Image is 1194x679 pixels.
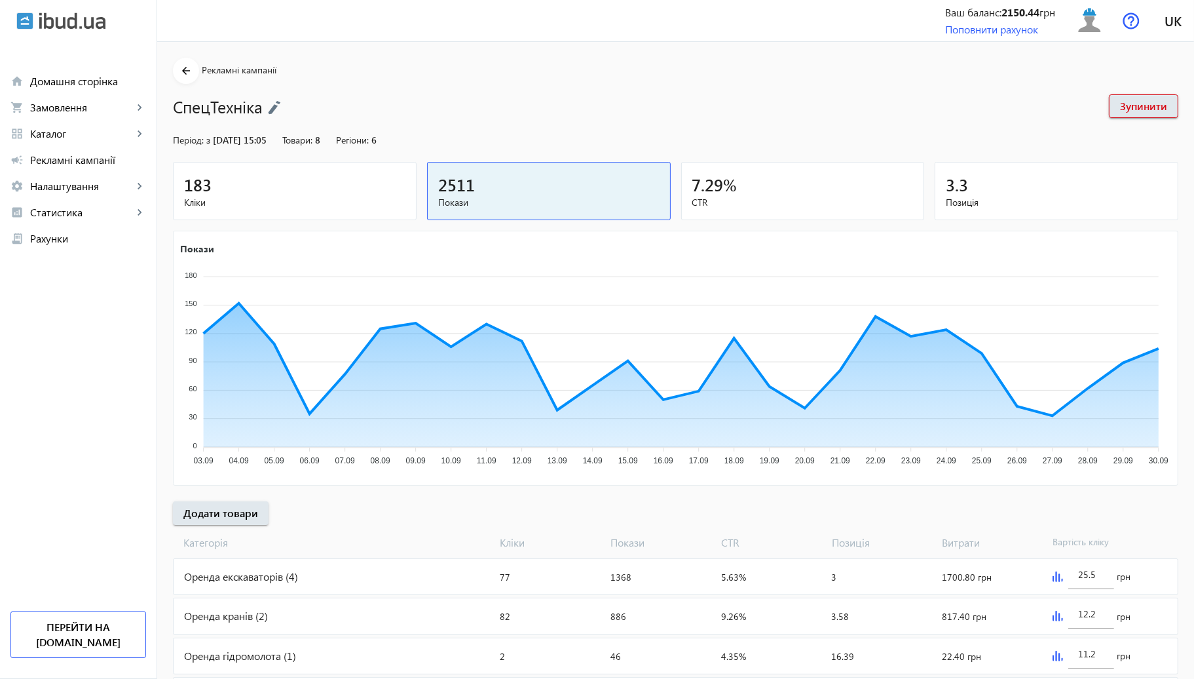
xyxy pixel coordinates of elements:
[500,650,506,663] span: 2
[1117,570,1130,583] span: грн
[610,571,631,583] span: 1368
[827,535,937,550] span: Позиція
[133,206,146,219] mat-icon: keyboard_arrow_right
[194,456,214,465] tspan: 03.09
[972,456,992,465] tspan: 25.09
[189,413,196,421] tspan: 30
[901,456,921,465] tspan: 23.09
[202,64,276,76] span: Рекламні кампанії
[315,134,320,146] span: 8
[133,101,146,114] mat-icon: keyboard_arrow_right
[1001,5,1039,19] b: 2150.44
[618,456,638,465] tspan: 15.09
[1109,94,1178,118] button: Зупинити
[795,456,815,465] tspan: 20.09
[10,232,24,245] mat-icon: receipt_long
[336,134,369,146] span: Регіони:
[512,456,532,465] tspan: 12.09
[1123,12,1140,29] img: help.svg
[494,535,605,550] span: Кліки
[724,456,744,465] tspan: 18.09
[371,134,377,146] span: 6
[1007,456,1027,465] tspan: 26.09
[174,598,495,634] div: Оренда кранів (2)
[16,12,33,29] img: ibud.svg
[185,328,196,336] tspan: 120
[1047,535,1158,550] span: Вартість кліку
[945,5,1055,20] div: Ваш баланс: грн
[184,196,405,209] span: Кліки
[1078,456,1098,465] tspan: 28.09
[760,456,779,465] tspan: 19.09
[30,75,146,88] span: Домашня сторінка
[174,638,495,674] div: Оренда гідромолота (1)
[654,456,673,465] tspan: 16.09
[335,456,355,465] tspan: 07.09
[371,456,390,465] tspan: 08.09
[1113,456,1133,465] tspan: 29.09
[1075,6,1104,35] img: user.svg
[178,63,195,79] mat-icon: arrow_back
[189,385,196,393] tspan: 60
[866,456,886,465] tspan: 22.09
[831,571,836,583] span: 3
[30,101,133,114] span: Замовлення
[500,610,511,623] span: 82
[942,650,981,663] span: 22.40 грн
[1053,572,1063,582] img: graph.svg
[1117,610,1130,623] span: грн
[10,75,24,88] mat-icon: home
[10,206,24,219] mat-icon: analytics
[1165,12,1182,29] span: uk
[942,610,986,623] span: 817.40 грн
[189,357,196,364] tspan: 90
[831,650,854,663] span: 16.39
[477,456,496,465] tspan: 11.09
[945,22,1038,36] a: Поповнити рахунок
[721,571,746,583] span: 5.63%
[174,559,495,594] div: Оренда екскаваторів (4)
[721,650,746,663] span: 4.35%
[692,196,914,209] span: CTR
[10,127,24,140] mat-icon: grid_view
[184,174,212,195] span: 183
[30,232,146,245] span: Рахунки
[180,242,214,255] text: Покази
[946,196,1167,209] span: Позиція
[1053,611,1063,621] img: graph.svg
[548,456,567,465] tspan: 13.09
[10,153,24,166] mat-icon: campaign
[183,506,258,520] span: Додати товари
[583,456,603,465] tspan: 14.09
[173,501,269,525] button: Додати товари
[1117,650,1130,663] span: грн
[830,456,850,465] tspan: 21.09
[946,174,968,195] span: 3.3
[610,650,621,663] span: 46
[213,134,267,146] span: [DATE] 15:05
[10,101,24,114] mat-icon: shopping_cart
[689,456,709,465] tspan: 17.09
[441,456,461,465] tspan: 10.09
[831,610,849,623] span: 3.58
[185,271,196,279] tspan: 180
[30,206,133,219] span: Статистика
[193,442,197,450] tspan: 0
[173,134,210,146] span: Період: з
[1043,456,1062,465] tspan: 27.09
[30,153,146,166] span: Рекламні кампанії
[605,535,716,550] span: Покази
[229,456,249,465] tspan: 04.09
[173,95,1096,118] h1: СпецТехніка
[716,535,827,550] span: CTR
[30,180,133,193] span: Налаштування
[133,127,146,140] mat-icon: keyboard_arrow_right
[30,127,133,140] span: Каталог
[300,456,320,465] tspan: 06.09
[438,174,475,195] span: 2511
[610,610,626,623] span: 886
[39,12,105,29] img: ibud_text.svg
[133,180,146,193] mat-icon: keyboard_arrow_right
[692,174,724,195] span: 7.29
[942,571,992,583] span: 1700.80 грн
